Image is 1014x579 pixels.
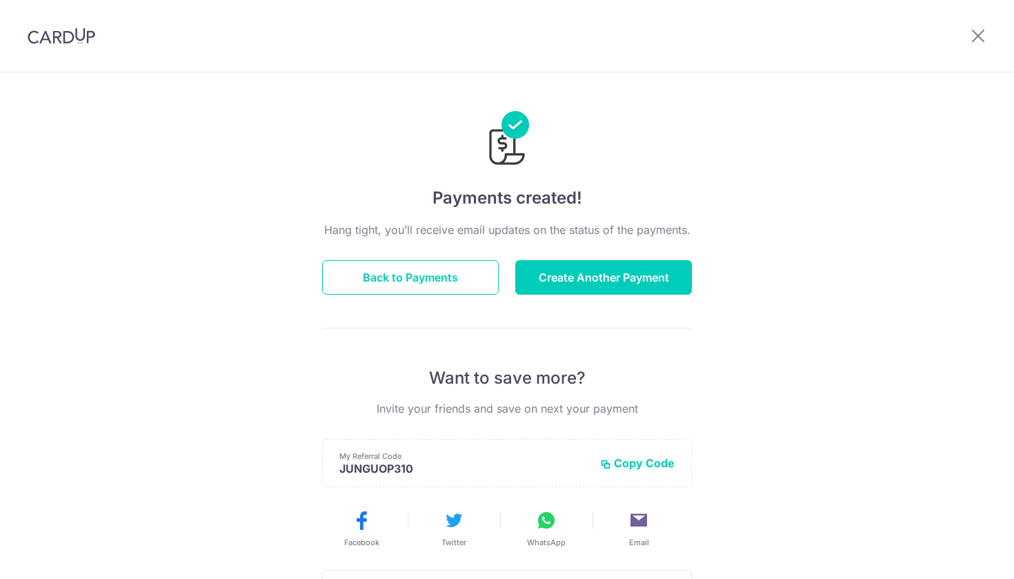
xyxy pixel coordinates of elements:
[485,111,529,169] img: Payments
[339,451,589,462] p: My Referral Code
[339,462,589,475] p: JUNGUOP310
[441,537,466,548] span: Twitter
[322,367,692,389] p: Want to save more?
[506,509,587,548] button: WhatsApp
[413,509,495,548] button: Twitter
[322,260,499,295] button: Back to Payments
[28,28,95,44] img: CardUp
[515,260,692,295] button: Create Another Payment
[629,537,649,548] span: Email
[344,537,379,548] span: Facebook
[598,509,679,548] button: Email
[322,400,692,417] p: Invite your friends and save on next your payment
[527,537,566,548] span: WhatsApp
[321,509,402,548] button: Facebook
[322,186,692,210] h4: Payments created!
[600,456,675,470] button: Copy Code
[322,222,692,238] p: Hang tight, you’ll receive email updates on the status of the payments.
